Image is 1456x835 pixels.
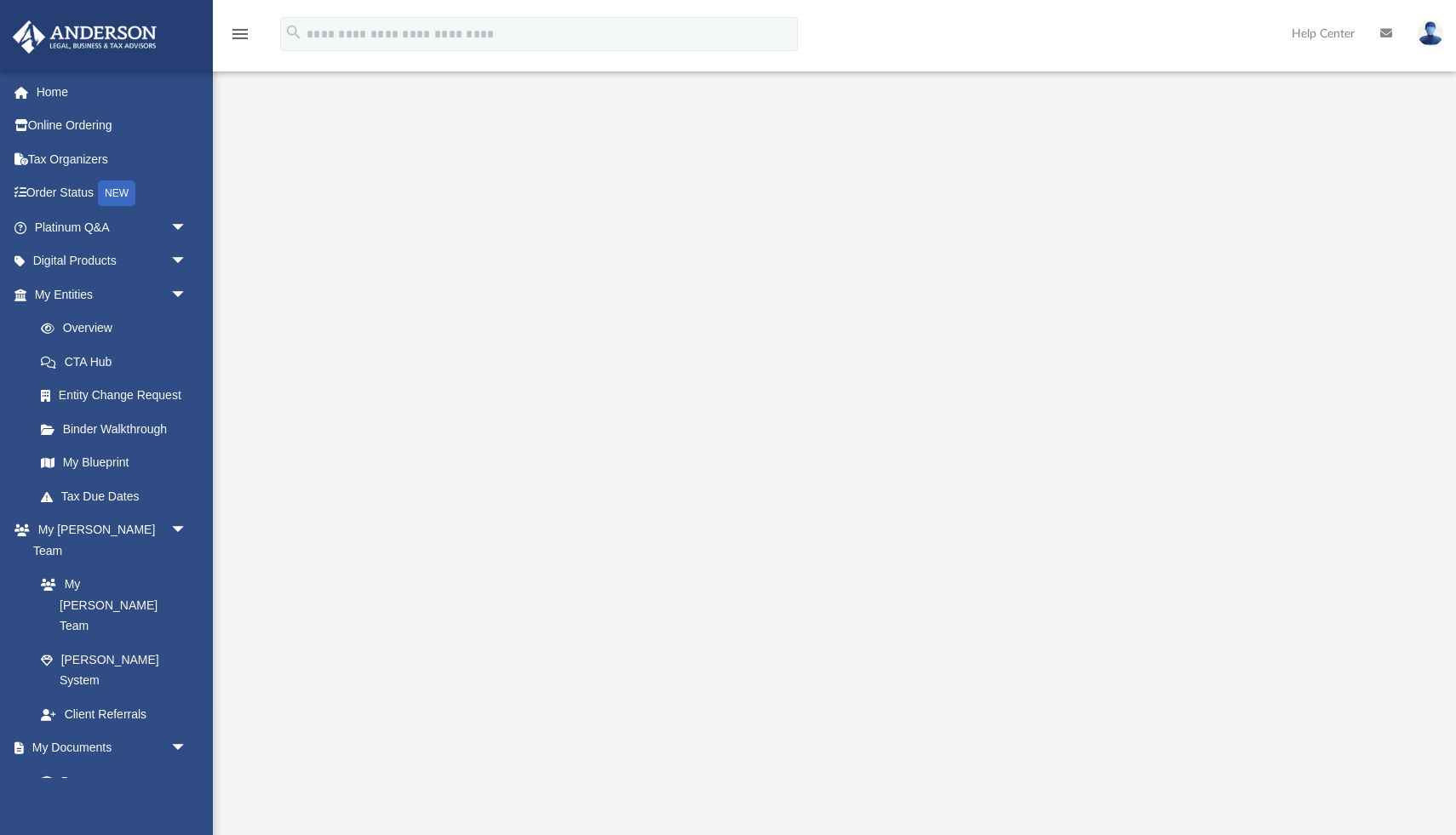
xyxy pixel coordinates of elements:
[1418,21,1443,46] img: User Pic
[12,176,213,211] a: Order StatusNEW
[24,412,213,446] a: Binder Walkthrough
[12,731,204,765] a: My Documentsarrow_drop_down
[12,513,204,568] a: My [PERSON_NAME] Teamarrow_drop_down
[8,20,162,54] img: Anderson Advisors Platinum Portal
[12,75,213,109] a: Home
[12,109,213,143] a: Online Ordering
[12,142,213,176] a: Tax Organizers
[170,244,204,279] span: arrow_drop_down
[12,277,213,312] a: My Entitiesarrow_drop_down
[170,277,204,312] span: arrow_drop_down
[24,764,196,798] a: Box
[24,312,213,346] a: Overview
[230,32,250,44] a: menu
[24,479,213,513] a: Tax Due Dates
[24,379,213,413] a: Entity Change Request
[98,180,135,206] div: NEW
[24,345,213,379] a: CTA Hub
[170,513,204,548] span: arrow_drop_down
[24,643,204,697] a: [PERSON_NAME] System
[12,210,213,244] a: Platinum Q&Aarrow_drop_down
[230,24,250,44] i: menu
[24,446,204,480] a: My Blueprint
[24,697,204,731] a: Client Referrals
[170,731,204,766] span: arrow_drop_down
[24,568,196,643] a: My [PERSON_NAME] Team
[170,210,204,245] span: arrow_drop_down
[284,23,303,42] i: search
[12,244,213,278] a: Digital Productsarrow_drop_down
